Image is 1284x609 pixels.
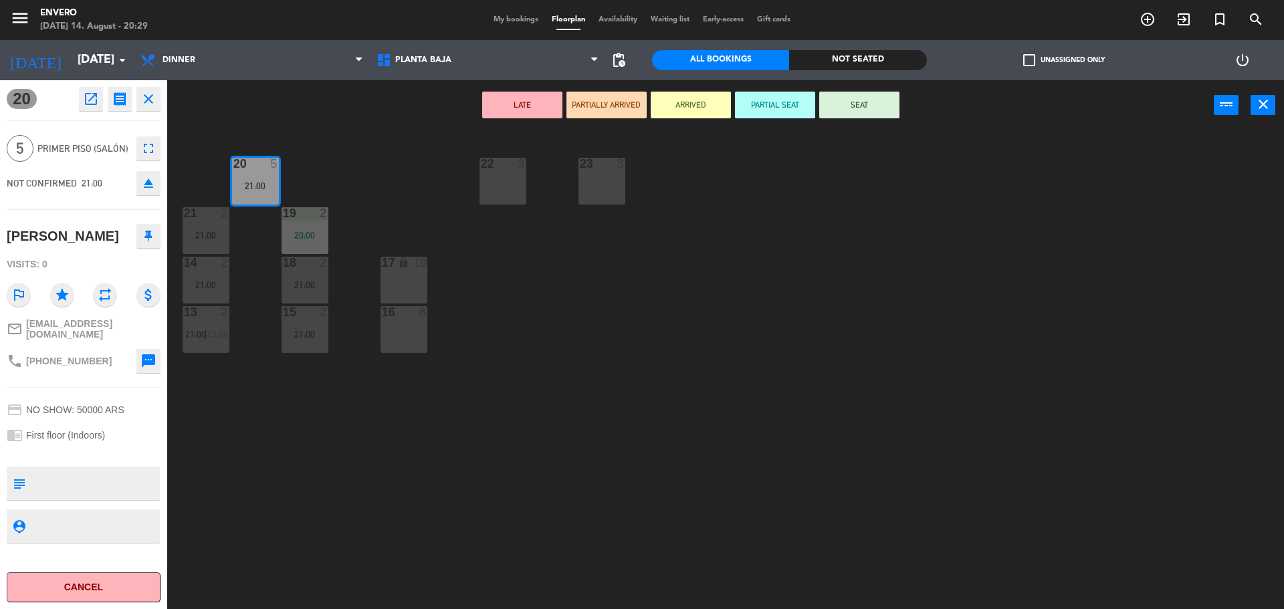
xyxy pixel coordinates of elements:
div: 19 [283,207,284,219]
span: [EMAIL_ADDRESS][DOMAIN_NAME] [26,318,160,340]
span: Waiting list [644,16,696,23]
i: menu [10,8,30,28]
div: [DATE] 14. August - 20:29 [40,20,148,33]
span: Gift cards [750,16,797,23]
i: person_pin [11,519,26,533]
i: outlined_flag [7,283,31,307]
i: star [50,283,74,307]
i: close [1255,96,1271,112]
button: menu [10,8,30,33]
button: open_in_new [79,87,103,111]
div: Not seated [789,50,926,70]
i: exit_to_app [1176,11,1192,27]
div: 8 [419,306,427,318]
span: 23:00 [207,329,228,340]
div: 13 [184,306,185,318]
i: mail_outline [7,321,23,337]
span: 5 [7,135,33,162]
label: Unassigned only [1023,54,1105,66]
span: Early-access [696,16,750,23]
span: pending_actions [611,52,627,68]
div: 5 [270,158,278,170]
button: close [1251,95,1275,115]
div: 3 [518,158,526,170]
span: 21:00 [82,178,102,189]
i: add_circle_outline [1140,11,1156,27]
button: close [136,87,160,111]
button: eject [136,171,160,195]
div: 21:00 [232,181,279,191]
span: [PHONE_NUMBER] [26,356,112,366]
div: Envero [40,7,148,20]
i: turned_in_not [1212,11,1228,27]
div: 21 [184,207,185,219]
i: lock [398,257,409,268]
div: 15 [283,306,284,318]
button: LATE [482,92,562,118]
i: open_in_new [83,91,99,107]
span: NOT CONFIRMED [7,178,77,189]
div: 10 [413,257,427,269]
i: subject [11,476,26,491]
i: attach_money [136,283,160,307]
i: chrome_reader_mode [7,427,23,443]
button: power_input [1214,95,1239,115]
i: eject [140,175,156,191]
span: check_box_outline_blank [1023,54,1035,66]
div: 21:00 [183,280,229,289]
i: repeat [93,283,117,307]
button: SEAT [819,92,899,118]
button: ARRIVED [651,92,731,118]
i: phone [7,353,23,369]
div: 2 [320,207,328,219]
span: Availability [592,16,644,23]
span: Primer piso (Salón) [37,141,130,156]
i: arrow_drop_down [114,52,130,68]
button: Cancel [7,572,160,602]
div: 22 [481,158,481,170]
i: search [1248,11,1264,27]
span: Planta Baja [395,55,451,65]
button: sms [136,349,160,373]
button: fullscreen [136,136,160,160]
i: power_input [1218,96,1235,112]
div: 2 [320,306,328,318]
div: 2 [221,306,229,318]
span: Dinner [163,55,195,65]
button: PARTIAL SEAT [735,92,815,118]
span: | [205,329,207,340]
div: 2 [320,257,328,269]
div: 21:00 [282,280,328,289]
div: 3 [617,158,625,170]
i: fullscreen [140,140,156,156]
i: credit_card [7,402,23,418]
div: All Bookings [652,50,789,70]
div: 20 [233,158,234,170]
span: Floorplan [545,16,592,23]
div: 14 [184,257,185,269]
a: mail_outline[EMAIL_ADDRESS][DOMAIN_NAME] [7,318,160,340]
button: receipt [108,87,132,111]
div: [PERSON_NAME] [7,225,119,247]
div: 17 [382,257,383,269]
div: 20:00 [282,231,328,240]
div: 18 [283,257,284,269]
div: 21:00 [183,231,229,240]
button: PARTIALLY ARRIVED [566,92,647,118]
span: NO SHOW: 50000 ARS [26,404,124,415]
i: sms [140,353,156,369]
i: close [140,91,156,107]
div: 2 [221,257,229,269]
div: 21:00 [282,330,328,339]
i: power_settings_new [1235,52,1251,68]
span: 21:00 [185,329,206,340]
i: receipt [112,91,128,107]
div: 2 [221,207,229,219]
div: 23 [580,158,580,170]
span: My bookings [487,16,545,23]
div: Visits: 0 [7,253,160,276]
div: 16 [382,306,383,318]
span: First floor (Indoors) [26,430,105,441]
span: 20 [7,89,37,109]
